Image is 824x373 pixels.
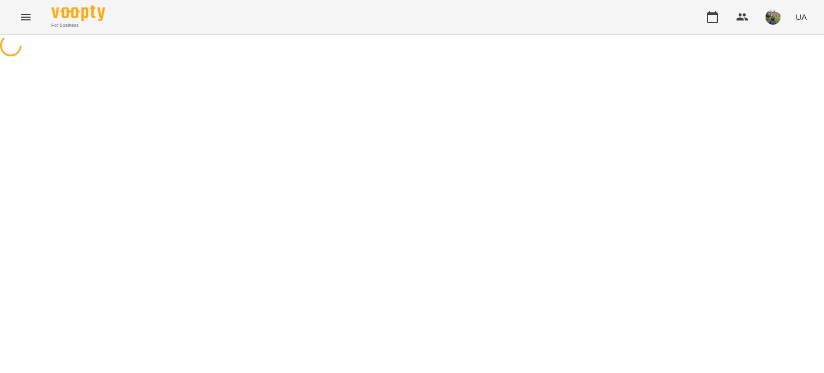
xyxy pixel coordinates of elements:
[51,22,105,29] span: For Business
[766,10,781,25] img: f01d4343db5c932fedd74e1c54090270.jpg
[791,7,811,27] button: UA
[51,5,105,21] img: Voopty Logo
[13,4,39,30] button: Menu
[796,11,807,23] span: UA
